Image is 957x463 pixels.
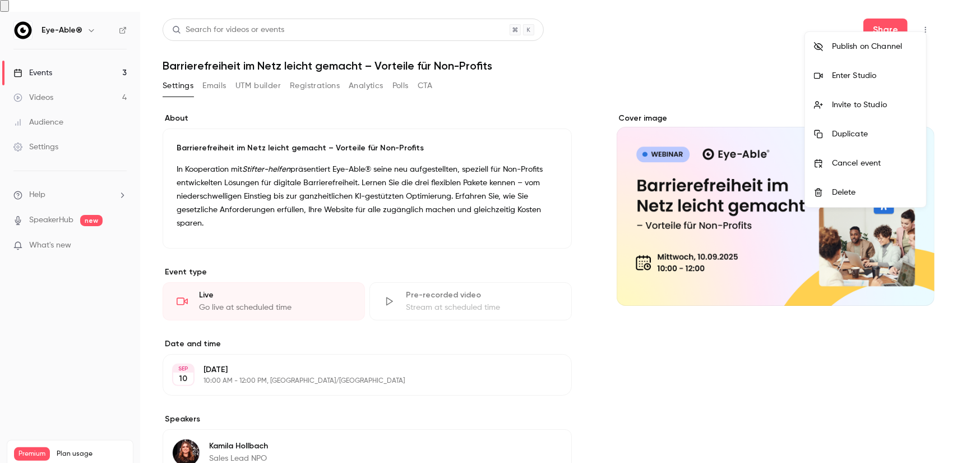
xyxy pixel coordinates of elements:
[832,41,917,52] div: Publish on Channel
[832,70,917,81] div: Enter Studio
[832,129,917,140] div: Duplicate
[832,99,917,111] div: Invite to Studio
[832,158,917,169] div: Cancel event
[832,187,917,198] div: Delete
